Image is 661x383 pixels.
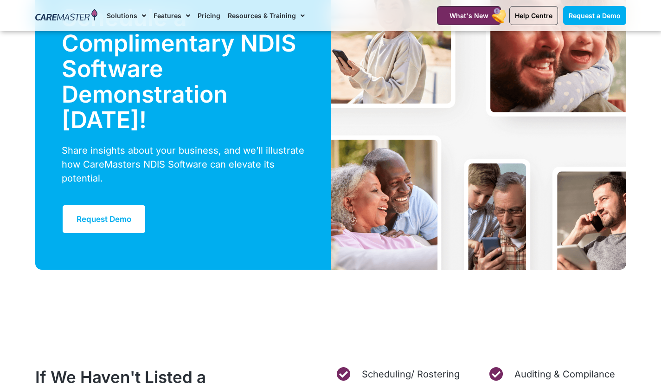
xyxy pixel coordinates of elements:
[62,143,304,185] div: Share insights about your business, and we’ll illustrate how CareMasters NDIS Software can elevat...
[437,6,501,25] a: What's New
[449,12,488,19] span: What's New
[335,367,474,381] a: Scheduling/ Rostering
[35,9,98,23] img: CareMaster Logo
[563,6,626,25] a: Request a Demo
[359,367,460,381] span: Scheduling/ Rostering
[512,367,615,381] span: Auditing & Compilance
[515,12,552,19] span: Help Centre
[488,367,626,381] a: Auditing & Compilance
[62,204,146,234] a: Request Demo
[569,12,621,19] span: Request a Demo
[62,5,304,133] h2: Schedule a Complimentary NDIS Software Demonstration [DATE]!
[509,6,558,25] a: Help Centre
[77,214,131,224] span: Request Demo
